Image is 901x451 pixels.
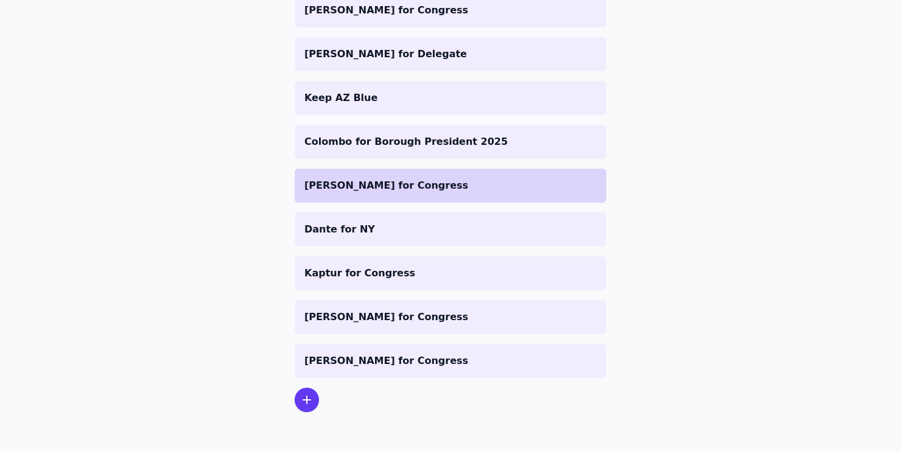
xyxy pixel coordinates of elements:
[304,266,597,281] p: Kaptur for Congress
[304,47,597,61] p: [PERSON_NAME] for Delegate
[304,310,597,324] p: [PERSON_NAME] for Congress
[295,37,606,71] a: [PERSON_NAME] for Delegate
[295,344,606,378] a: [PERSON_NAME] for Congress
[304,91,597,105] p: Keep AZ Blue
[295,256,606,290] a: Kaptur for Congress
[304,354,597,368] p: [PERSON_NAME] for Congress
[304,222,597,237] p: Dante for NY
[304,178,597,193] p: [PERSON_NAME] for Congress
[295,212,606,246] a: Dante for NY
[295,125,606,159] a: Colombo for Borough President 2025
[304,135,597,149] p: Colombo for Borough President 2025
[295,81,606,115] a: Keep AZ Blue
[304,3,597,18] p: [PERSON_NAME] for Congress
[295,300,606,334] a: [PERSON_NAME] for Congress
[295,169,606,203] a: [PERSON_NAME] for Congress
